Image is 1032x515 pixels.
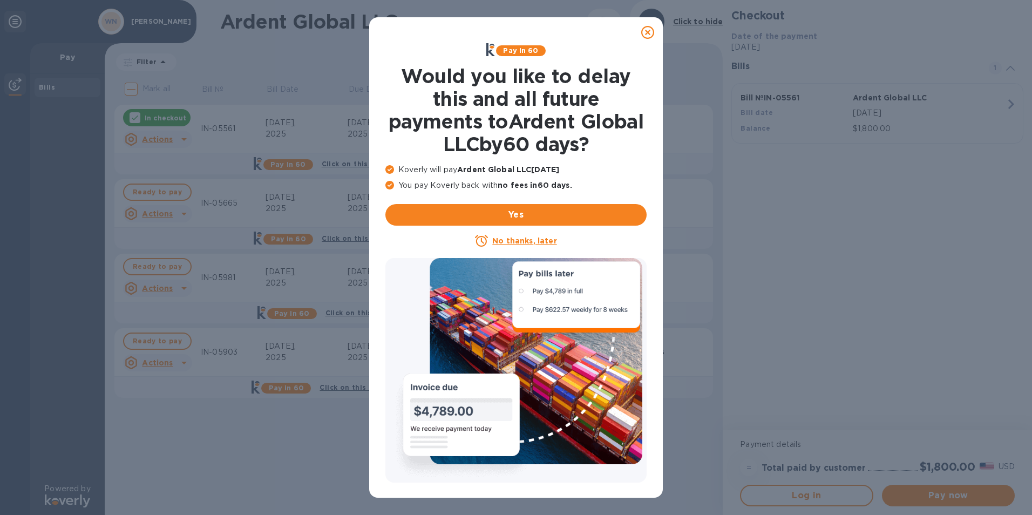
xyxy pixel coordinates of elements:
[498,181,572,189] b: no fees in 60 days .
[385,180,647,191] p: You pay Koverly back with
[394,208,638,221] span: Yes
[385,204,647,226] button: Yes
[385,164,647,175] p: Koverly will pay
[492,236,556,245] u: No thanks, later
[503,46,538,55] b: Pay in 60
[457,165,559,174] b: Ardent Global LLC [DATE]
[385,65,647,155] h1: Would you like to delay this and all future payments to Ardent Global LLC by 60 days ?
